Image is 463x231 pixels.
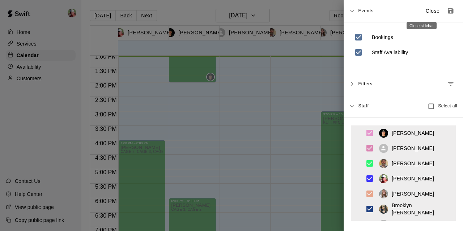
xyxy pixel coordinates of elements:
img: b04dbfba-03bf-4533-bf47-9e1869d1af57%2F00ffa8b1-0027-44e0-9fd0-ee5e89aaa942_image-1753213530274 [379,174,388,183]
div: FiltersManage filters [344,73,463,95]
p: [PERSON_NAME] [392,221,434,228]
p: [PERSON_NAME] [392,175,434,182]
span: Select all [438,103,457,110]
p: Bookings [372,34,393,41]
span: Events [358,4,374,17]
p: [PERSON_NAME] [392,190,434,197]
p: Staff Availability [372,49,408,56]
p: Close [426,7,440,15]
img: b04dbfba-03bf-4533-bf47-9e1869d1af57%2Fbc0afd53-e476-4b60-a159-29d62719c18f_image-1753297903413 [379,205,388,214]
button: Close sidebar [421,5,444,17]
ul: swift facility view [351,125,456,221]
button: Manage filters [444,77,457,90]
span: Staff [358,103,369,108]
div: Close sidebar [407,22,437,29]
img: b04dbfba-03bf-4533-bf47-9e1869d1af57%2Fe607b0b7-0202-44b1-9e51-07866cc31d8c_image-1753297705900 [379,189,388,198]
p: [PERSON_NAME] [392,160,434,167]
p: Brooklyn [PERSON_NAME] [392,202,453,216]
div: StaffSelect all [344,95,463,118]
button: Save as default view [444,4,457,17]
p: [PERSON_NAME] [392,129,434,137]
img: b04dbfba-03bf-4533-bf47-9e1869d1af57%2Fc8cbc8cf-2678-4d25-b4d8-56f45fbee574_image-1753376140567 [379,159,388,168]
p: [PERSON_NAME] [392,145,434,152]
img: b04dbfba-03bf-4533-bf47-9e1869d1af57%2Fd07845fe-cade-4ab1-a097-dca37a059998_image-1757961783755 [379,129,388,138]
span: Filters [358,77,373,90]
